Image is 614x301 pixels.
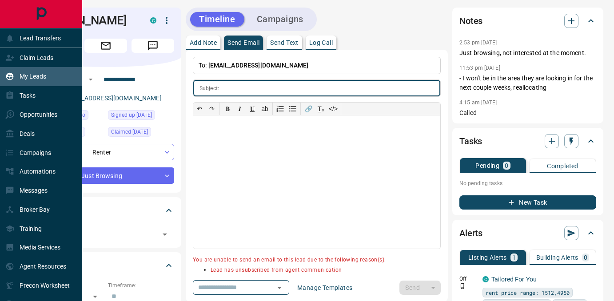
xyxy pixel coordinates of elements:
p: 0 [584,254,587,261]
div: Notes [459,10,596,32]
p: You are unable to send an email to this lead due to the following reason(s): [193,256,441,265]
button: 𝐁 [221,103,234,115]
p: 2:53 pm [DATE] [459,40,497,46]
p: Listing Alerts [468,254,507,261]
svg: Push Notification Only [459,283,466,289]
button: ↶ [193,103,206,115]
p: Send Email [227,40,259,46]
div: condos.ca [482,276,489,282]
div: Wed May 22 2024 [108,110,174,123]
button: T̲ₓ [315,103,327,115]
button: </> [327,103,339,115]
span: Signed up [DATE] [111,111,152,119]
p: Called [459,108,596,118]
p: Lead has unsubscribed from agent communication [211,266,441,275]
button: New Task [459,195,596,210]
h2: Notes [459,14,482,28]
h1: [PERSON_NAME] [37,13,137,28]
span: rent price range: 1512,4950 [486,288,570,297]
button: ↷ [206,103,218,115]
p: Building Alerts [536,254,578,261]
button: 𝑰 [234,103,246,115]
button: 𝐔 [246,103,259,115]
p: Send Text [270,40,299,46]
p: Subject: [199,84,219,92]
p: Timeframe: [108,281,174,289]
span: Message [132,39,174,53]
p: - I won’t be in the area they are looking in for the next couple weeks, reallocating [459,74,596,92]
span: [EMAIL_ADDRESS][DOMAIN_NAME] [208,62,309,69]
s: ab [261,105,268,112]
p: Pending [475,162,499,169]
p: Add Note [190,40,217,46]
div: Renter [37,144,174,160]
div: Tasks [459,131,596,152]
button: ab [259,103,271,115]
button: 🔗 [302,103,315,115]
p: Off [459,275,477,283]
span: Email [84,39,127,53]
button: Open [273,281,286,294]
h2: Tasks [459,134,482,148]
button: Timeline [190,12,244,27]
div: condos.ca [150,17,156,24]
div: Just Browsing [37,167,174,184]
button: Open [85,74,96,85]
p: To: [193,57,441,74]
a: [EMAIL_ADDRESS][DOMAIN_NAME] [61,95,162,102]
button: Campaigns [248,12,312,27]
p: 0 [505,162,508,169]
a: Tailored For You [491,276,537,283]
button: Bullet list [287,103,299,115]
p: Completed [547,163,578,169]
div: Tue Jul 29 2025 [108,127,174,139]
p: No pending tasks [459,177,596,190]
div: split button [399,281,441,295]
p: Log Call [309,40,333,46]
span: 𝐔 [250,105,255,112]
p: 11:53 pm [DATE] [459,65,500,71]
button: Manage Templates [292,281,358,295]
button: Numbered list [274,103,287,115]
div: Tags [37,200,174,221]
p: Just browsing, not interested at the moment. [459,48,596,58]
p: 1 [512,254,516,261]
div: Criteria [37,255,174,276]
h2: Alerts [459,226,482,240]
p: 4:15 am [DATE] [459,99,497,106]
span: Claimed [DATE] [111,127,148,136]
button: Open [159,228,171,241]
div: Alerts [459,222,596,244]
